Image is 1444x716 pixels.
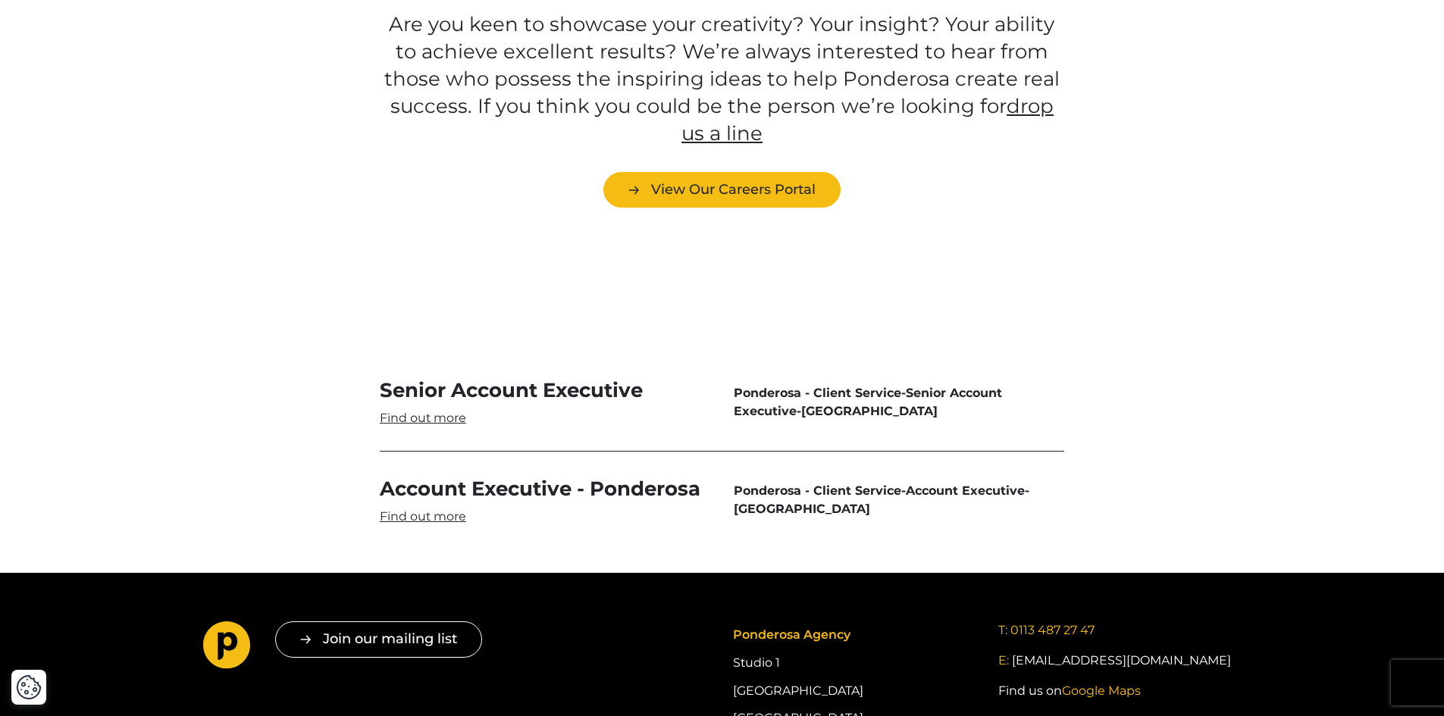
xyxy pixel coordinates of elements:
[603,172,841,208] a: View Our Careers Portal
[1012,652,1231,670] a: [EMAIL_ADDRESS][DOMAIN_NAME]
[275,621,482,657] button: Join our mailing list
[16,674,42,700] button: Cookie Settings
[1010,623,1095,637] span: 0113 487 27 47
[733,627,850,642] span: Ponderosa Agency
[998,623,1007,637] span: T:
[998,682,1141,700] a: Find us onGoogle Maps
[1062,683,1141,698] span: Google Maps
[906,483,1025,498] span: Account Executive
[734,482,1064,518] span: - -
[801,404,938,418] span: [GEOGRAPHIC_DATA]
[1010,621,1095,639] a: 0113 487 27 47
[203,621,251,674] a: Go to homepage
[734,386,1002,418] span: Senior Account Executive
[380,377,710,427] a: Senior Account Executive
[16,674,42,700] img: Revisit consent button
[734,386,901,400] span: Ponderosa - Client Service
[380,476,710,525] a: Account Executive - Ponderosa
[998,653,1009,668] span: E:
[734,502,870,516] span: [GEOGRAPHIC_DATA]
[734,483,901,498] span: Ponderosa - Client Service
[380,11,1064,148] p: Are you keen to showcase your creativity? Your insight? Your ability to achieve excellent results...
[734,384,1064,421] span: - -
